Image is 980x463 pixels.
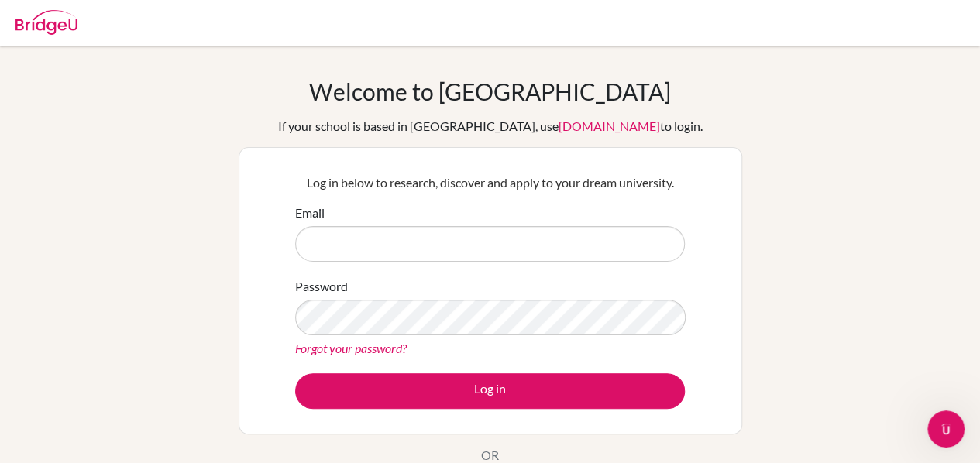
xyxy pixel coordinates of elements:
[927,410,965,448] iframe: Intercom live chat
[295,373,685,409] button: Log in
[309,77,671,105] h1: Welcome to [GEOGRAPHIC_DATA]
[295,204,325,222] label: Email
[278,117,703,135] div: If your school is based in [GEOGRAPHIC_DATA], use to login.
[295,173,685,192] p: Log in below to research, discover and apply to your dream university.
[295,341,407,355] a: Forgot your password?
[15,10,77,35] img: Bridge-U
[295,277,348,296] label: Password
[559,118,660,133] a: [DOMAIN_NAME]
